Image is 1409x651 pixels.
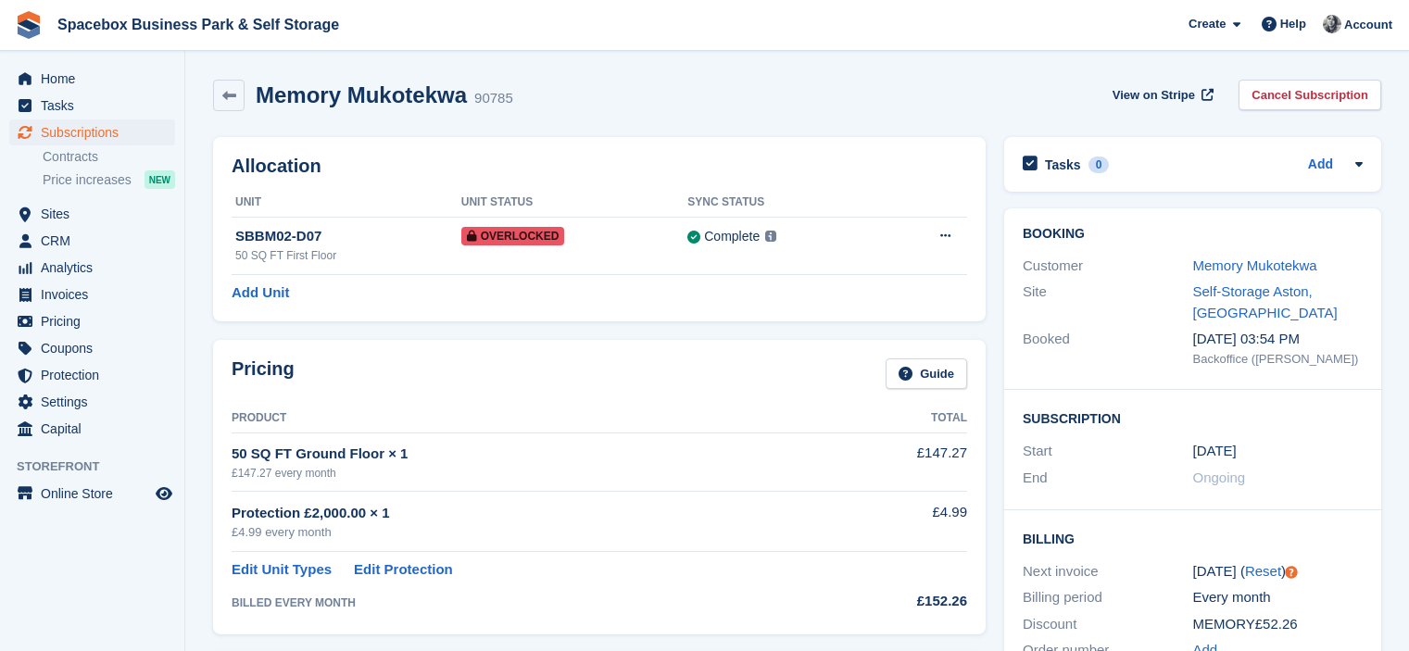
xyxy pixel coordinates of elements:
a: menu [9,201,175,227]
div: NEW [145,170,175,189]
a: menu [9,119,175,145]
a: menu [9,66,175,92]
time: 2025-06-18 00:00:00 UTC [1193,441,1237,462]
div: End [1023,468,1193,489]
span: Subscriptions [41,119,152,145]
span: Online Store [41,481,152,507]
a: menu [9,362,175,388]
span: Price increases [43,171,132,189]
a: Reset [1245,563,1281,579]
th: Sync Status [687,188,882,218]
h2: Booking [1023,227,1363,242]
a: menu [9,255,175,281]
div: £152.26 [831,591,967,612]
a: menu [9,335,175,361]
img: icon-info-grey-7440780725fd019a000dd9b08b2336e03edf1995a4989e88bcd33f0948082b44.svg [765,231,776,242]
a: Add [1308,155,1333,176]
span: View on Stripe [1113,86,1195,105]
a: menu [9,389,175,415]
img: SUDIPTA VIRMANI [1323,15,1341,33]
a: Edit Unit Types [232,559,332,581]
span: Storefront [17,457,184,476]
a: Price increases NEW [43,169,175,190]
div: Every month [1193,587,1364,608]
div: 90785 [474,88,513,109]
a: Preview store [153,482,175,505]
h2: Allocation [232,156,967,177]
span: Coupons [41,335,152,361]
div: Customer [1023,256,1193,277]
div: Site [1023,282,1193,323]
div: Tooltip anchor [1283,564,1300,581]
div: SBBM02-D07 [235,226,461,247]
span: Ongoing [1193,469,1246,485]
span: Help [1280,15,1306,33]
span: Protection [41,362,152,388]
div: [DATE] ( ) [1193,561,1364,582]
div: Billing period [1023,587,1193,608]
th: Unit [232,188,461,218]
h2: Billing [1023,529,1363,547]
a: Cancel Subscription [1239,80,1381,110]
h2: Memory Mukotekwa [256,82,467,107]
span: Account [1344,16,1392,34]
a: Add Unit [232,282,289,304]
th: Total [831,404,967,433]
div: £147.27 every month [232,465,831,482]
a: Spacebox Business Park & Self Storage [50,9,346,40]
a: menu [9,416,175,442]
a: Edit Protection [354,559,453,581]
div: 50 SQ FT Ground Floor × 1 [232,444,831,465]
span: CRM [41,228,152,254]
a: menu [9,481,175,507]
a: View on Stripe [1105,80,1217,110]
a: Memory Mukotekwa [1193,257,1317,273]
a: Self-Storage Aston, [GEOGRAPHIC_DATA] [1193,283,1338,320]
h2: Pricing [232,358,295,389]
img: stora-icon-8386f47178a22dfd0bd8f6a31ec36ba5ce8667c1dd55bd0f319d3a0aa187defe.svg [15,11,43,39]
div: Backoffice ([PERSON_NAME]) [1193,350,1364,369]
div: 0 [1088,156,1110,173]
td: £4.99 [831,492,967,552]
span: Sites [41,201,152,227]
span: Create [1189,15,1226,33]
h2: Tasks [1045,156,1081,173]
div: [DATE] 03:54 PM [1193,329,1364,350]
div: Next invoice [1023,561,1193,582]
a: menu [9,93,175,119]
h2: Subscription [1023,408,1363,427]
span: Overlocked [461,227,565,245]
span: Invoices [41,282,152,307]
span: Analytics [41,255,152,281]
a: menu [9,282,175,307]
a: menu [9,228,175,254]
div: Booked [1023,329,1193,368]
a: menu [9,308,175,334]
td: £147.27 [831,432,967,491]
span: Capital [41,416,152,442]
div: 50 SQ FT First Floor [235,247,461,264]
div: BILLED EVERY MONTH [232,595,831,611]
span: Home [41,66,152,92]
span: Pricing [41,308,152,334]
a: Contracts [43,148,175,166]
div: Discount [1023,614,1193,635]
th: Product [232,404,831,433]
div: Start [1023,441,1193,462]
span: Tasks [41,93,152,119]
div: Complete [704,227,760,246]
span: Settings [41,389,152,415]
div: £4.99 every month [232,523,831,542]
div: Protection £2,000.00 × 1 [232,503,831,524]
div: MEMORY£52.26 [1193,614,1364,635]
th: Unit Status [461,188,688,218]
a: Guide [886,358,967,389]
